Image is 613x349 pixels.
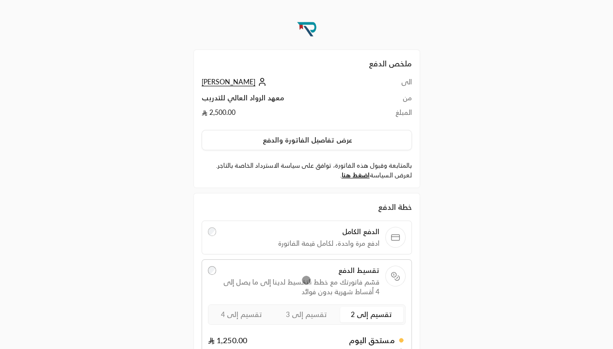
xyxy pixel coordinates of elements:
[208,334,248,346] span: 1,250.00
[377,93,411,108] td: من
[222,277,379,297] span: قسّم فاتورتك مع خطط التقسيط لدينا إلى ما يصل إلى 4 أقساط شهرية بدون فوائد
[377,108,411,122] td: المبلغ
[294,16,320,42] img: Company Logo
[202,161,412,180] label: بالمتابعة وقبول هذه الفاتورة، توافق على سياسة الاسترداد الخاصة بالتاجر. لعرض السياسة .
[208,266,217,275] input: تقسيط الدفعقسّم فاتورتك مع خطط التقسيط لدينا إلى ما يصل إلى 4 أقساط شهرية بدون فوائد
[202,108,377,122] td: 2,500.00
[222,227,379,237] span: الدفع الكامل
[202,201,412,213] div: خطة الدفع
[202,58,412,69] h2: ملخص الدفع
[286,310,327,318] span: تقسيم إلى 3
[351,310,392,318] span: تقسيم إلى 2
[202,78,255,86] span: [PERSON_NAME]
[202,78,269,86] a: [PERSON_NAME]
[202,93,377,108] td: معهد الرواد العالي للتدريب
[222,266,379,275] span: تقسيط الدفع
[222,238,379,248] span: ادفع مرة واحدة، لكامل قيمة الفاتورة
[208,227,217,236] input: الدفع الكاملادفع مرة واحدة، لكامل قيمة الفاتورة
[349,334,394,346] span: مستحق اليوم
[221,310,262,318] span: تقسيم إلى 4
[377,77,411,93] td: الى
[342,171,370,179] a: اضغط هنا
[202,130,412,150] button: عرض تفاصيل الفاتورة والدفع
